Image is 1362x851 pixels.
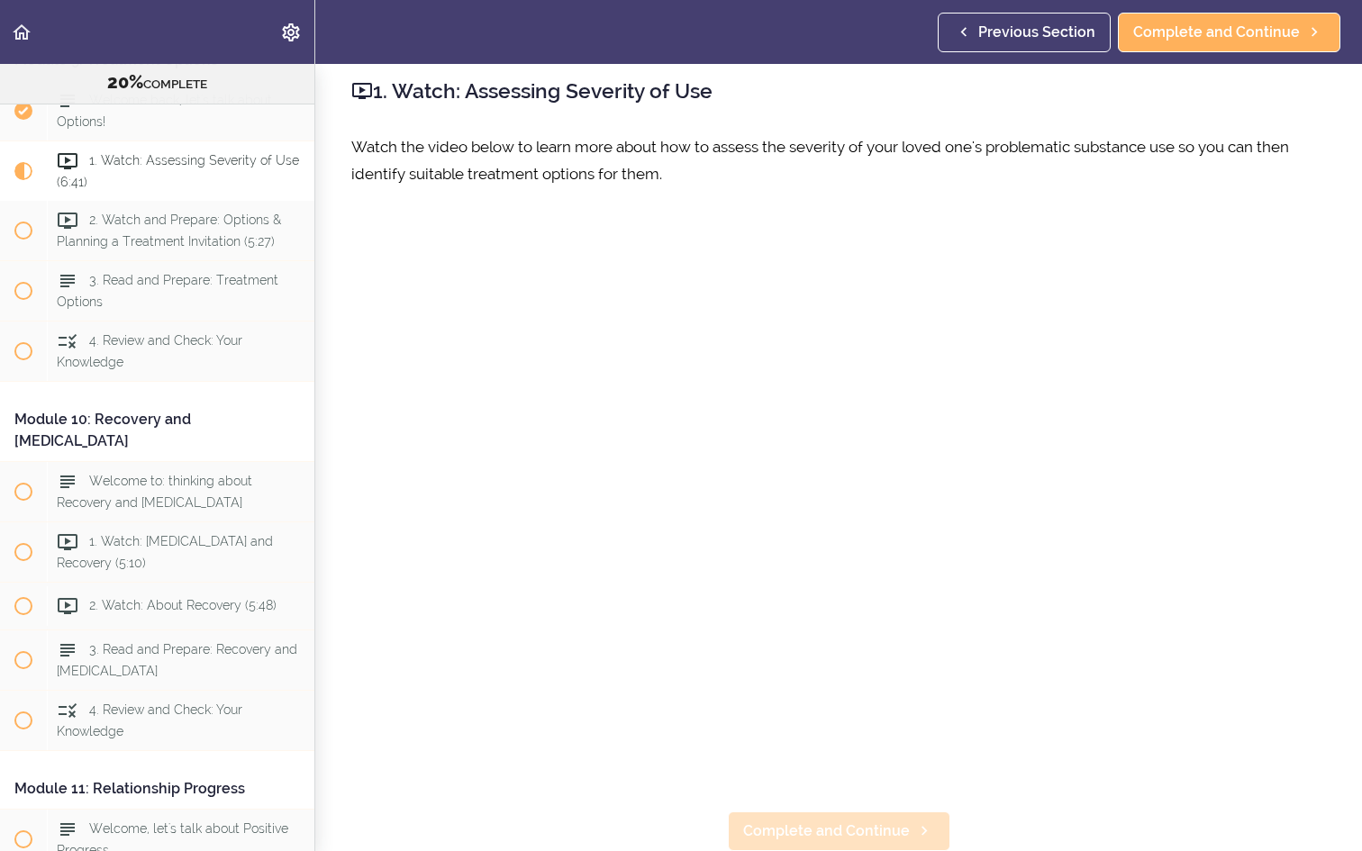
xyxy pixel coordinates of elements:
[57,333,242,368] span: 4. Review and Check: Your Knowledge
[57,93,272,128] span: Welcome back, let's talk about Options!
[89,598,277,612] span: 2. Watch: About Recovery (5:48)
[57,213,281,248] span: 2. Watch and Prepare: Options & Planning a Treatment Invitation (5:27)
[1118,13,1340,52] a: Complete and Continue
[280,22,302,43] svg: Settings Menu
[1133,22,1300,43] span: Complete and Continue
[23,71,292,95] div: COMPLETE
[57,273,278,308] span: 3. Read and Prepare: Treatment Options
[743,820,910,842] span: Complete and Continue
[728,811,950,851] a: Complete and Continue
[978,22,1095,43] span: Previous Section
[351,138,1289,183] span: Watch the video below to learn more about how to assess the severity of your loved one's problema...
[351,76,1326,106] h2: 1. Watch: Assessing Severity of Use
[107,71,143,93] span: 20%
[57,534,273,569] span: 1. Watch: [MEDICAL_DATA] and Recovery (5:10)
[57,474,252,509] span: Welcome to: thinking about Recovery and [MEDICAL_DATA]
[57,153,299,188] span: 1. Watch: Assessing Severity of Use (6:41)
[938,13,1111,52] a: Previous Section
[57,702,242,738] span: 4. Review and Check: Your Knowledge
[351,234,1326,783] iframe: Video Player
[57,642,297,677] span: 3. Read and Prepare: Recovery and [MEDICAL_DATA]
[11,22,32,43] svg: Back to course curriculum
